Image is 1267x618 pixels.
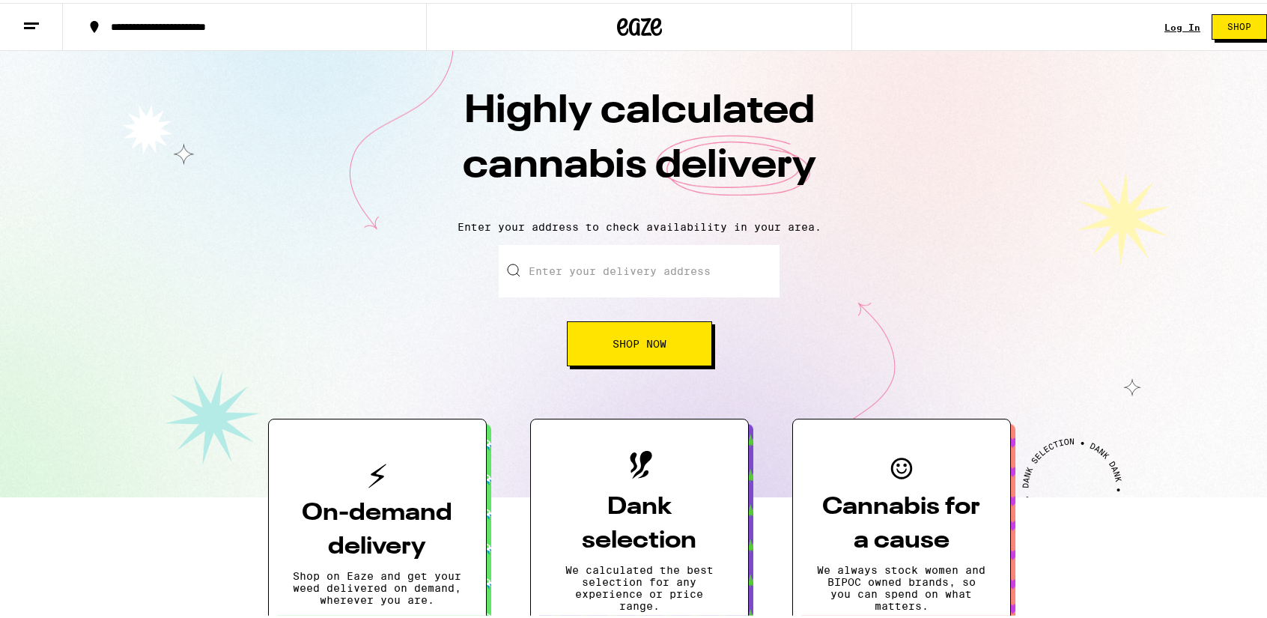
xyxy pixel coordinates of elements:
p: We always stock women and BIPOC owned brands, so you can spend on what matters. [817,561,986,609]
p: Shop on Eaze and get your weed delivered on demand, wherever you are. [293,567,462,603]
p: Enter your address to check availability in your area. [15,218,1263,230]
h3: Dank selection [555,488,724,555]
h1: Highly calculated cannabis delivery [377,82,902,206]
button: Shop Now [567,318,712,363]
h3: On-demand delivery [293,494,462,561]
button: Shop [1212,11,1267,37]
span: Help [34,10,64,24]
input: Enter your delivery address [499,242,780,294]
p: We calculated the best selection for any experience or price range. [555,561,724,609]
div: Log In [1164,19,1200,29]
span: Shop [1227,19,1251,28]
span: Shop Now [613,336,666,346]
h3: Cannabis for a cause [817,488,986,555]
